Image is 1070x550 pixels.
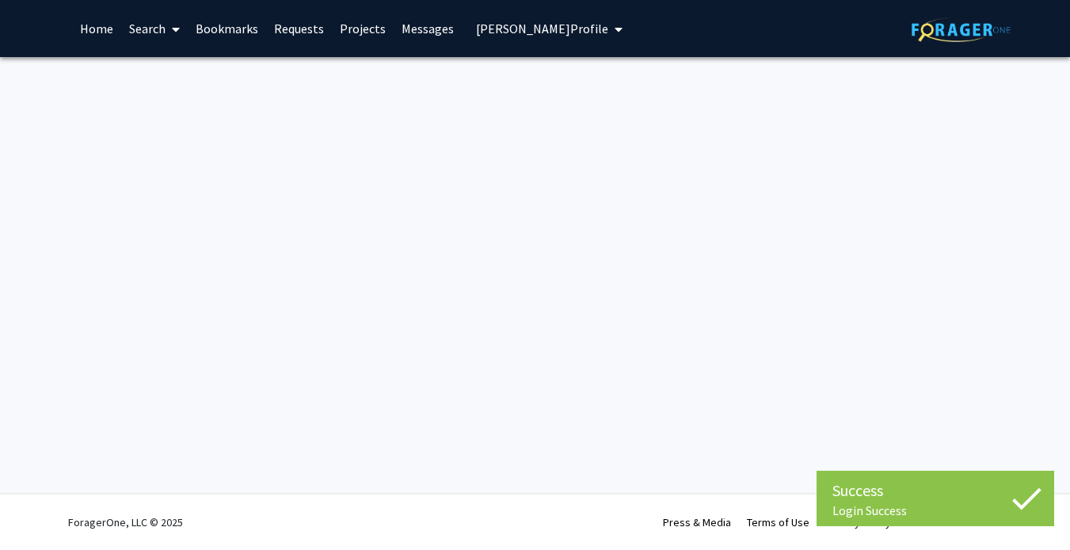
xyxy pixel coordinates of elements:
[663,515,731,529] a: Press & Media
[72,1,121,56] a: Home
[188,1,266,56] a: Bookmarks
[332,1,394,56] a: Projects
[476,21,608,36] span: [PERSON_NAME] Profile
[912,17,1011,42] img: ForagerOne Logo
[747,515,809,529] a: Terms of Use
[266,1,332,56] a: Requests
[832,502,1038,518] div: Login Success
[832,479,1038,502] div: Success
[394,1,462,56] a: Messages
[68,495,183,550] div: ForagerOne, LLC © 2025
[121,1,188,56] a: Search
